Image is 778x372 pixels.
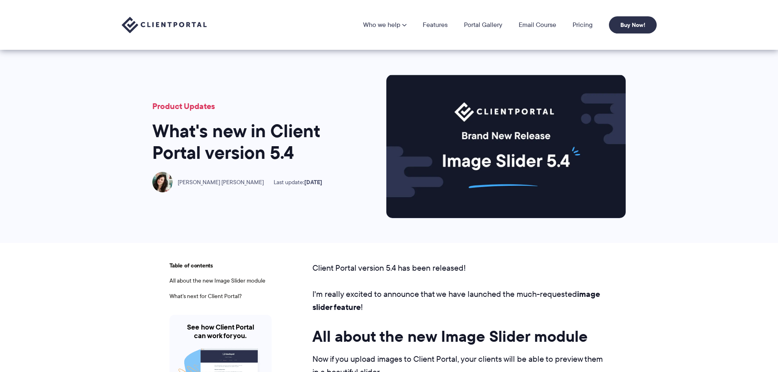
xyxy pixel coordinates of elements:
[274,179,322,186] span: Last update:
[573,22,593,28] a: Pricing
[169,292,242,300] a: What's next for Client Portal?
[178,179,264,186] span: [PERSON_NAME] [PERSON_NAME]
[464,22,502,28] a: Portal Gallery
[363,22,406,28] a: Who we help
[169,276,265,285] a: All about the new Image Slider module
[312,261,609,274] p: Client Portal version 5.4 has been released!
[609,16,657,33] a: Buy Now!
[519,22,556,28] a: Email Course
[312,288,600,313] strong: image slider feature
[152,100,215,112] a: Product Updates
[169,261,272,270] span: Table of contents
[312,327,609,346] h2: All about the new Image Slider module
[152,120,348,164] h1: What's new in Client Portal version 5.4
[304,178,322,187] time: [DATE]
[178,323,263,341] h4: See how Client Portal can work for you.
[423,22,448,28] a: Features
[312,287,609,314] p: I'm really excited to announce that we have launched the much-requested !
